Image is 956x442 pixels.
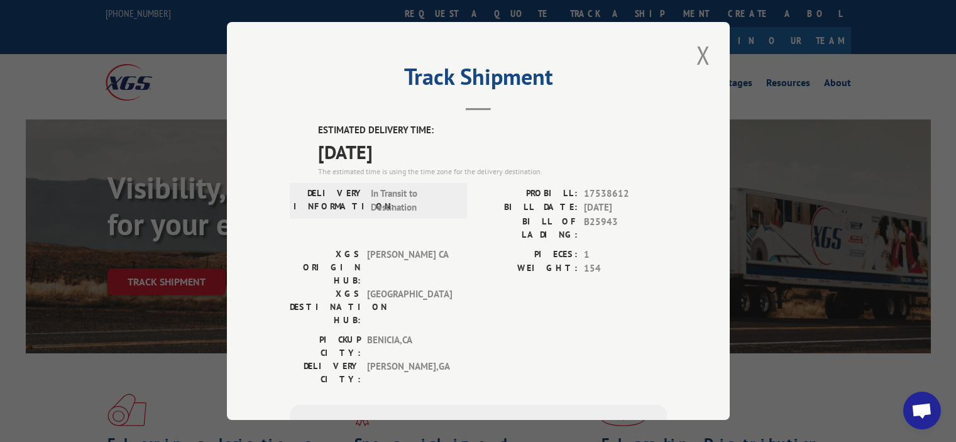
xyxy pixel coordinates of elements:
[478,248,578,262] label: PIECES:
[371,187,456,215] span: In Transit to Destination
[693,38,714,72] button: Close modal
[478,201,578,215] label: BILL DATE:
[367,360,452,386] span: [PERSON_NAME] , GA
[318,166,667,177] div: The estimated time is using the time zone for the delivery destination.
[294,187,365,215] label: DELIVERY INFORMATION:
[318,123,667,138] label: ESTIMATED DELIVERY TIME:
[290,333,361,360] label: PICKUP CITY:
[584,248,667,262] span: 1
[478,215,578,241] label: BILL OF LADING:
[290,360,361,386] label: DELIVERY CITY:
[290,68,667,92] h2: Track Shipment
[367,248,452,287] span: [PERSON_NAME] CA
[478,187,578,201] label: PROBILL:
[290,248,361,287] label: XGS ORIGIN HUB:
[584,215,667,241] span: B25943
[367,333,452,360] span: BENICIA , CA
[478,262,578,276] label: WEIGHT:
[903,392,941,429] a: Open chat
[290,287,361,327] label: XGS DESTINATION HUB:
[584,262,667,276] span: 154
[318,138,667,166] span: [DATE]
[584,187,667,201] span: 17538612
[584,201,667,215] span: [DATE]
[367,287,452,327] span: [GEOGRAPHIC_DATA]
